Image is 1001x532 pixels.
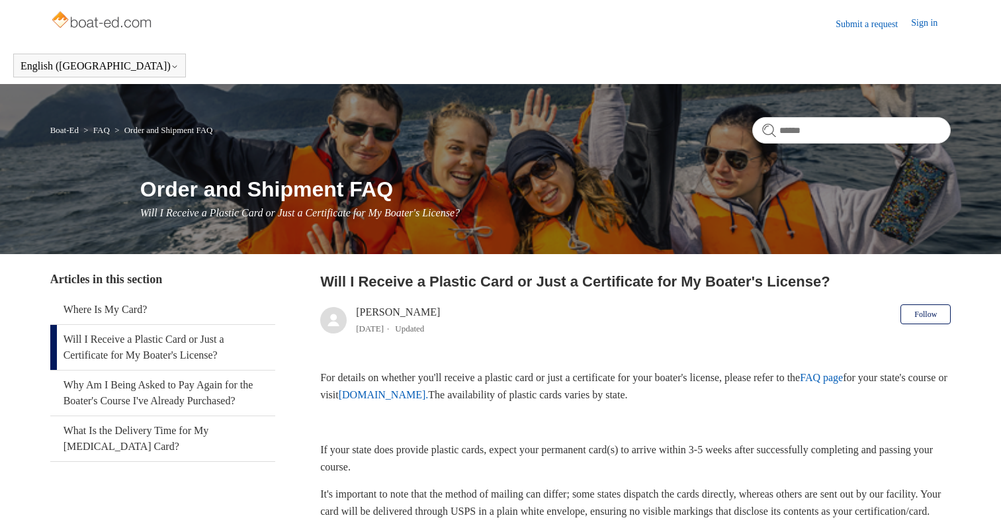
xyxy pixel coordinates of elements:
[395,324,424,333] li: Updated
[50,125,81,135] li: Boat-Ed
[50,416,275,461] a: What Is the Delivery Time for My [MEDICAL_DATA] Card?
[21,60,179,72] button: English ([GEOGRAPHIC_DATA])
[356,324,384,333] time: 04/08/2025, 12:43
[356,304,440,336] div: [PERSON_NAME]
[50,273,162,286] span: Articles in this section
[800,372,843,383] a: FAQ page
[140,173,951,205] h1: Order and Shipment FAQ
[81,125,112,135] li: FAQ
[140,207,460,218] span: Will I Receive a Plastic Card or Just a Certificate for My Boater's License?
[911,16,951,32] a: Sign in
[320,369,951,403] p: For details on whether you'll receive a plastic card or just a certificate for your boater's lice...
[900,304,951,324] button: Follow Article
[50,325,275,370] a: Will I Receive a Plastic Card or Just a Certificate for My Boater's License?
[320,441,951,475] p: If your state does provide plastic cards, expect your permanent card(s) to arrive within 3-5 week...
[50,8,155,34] img: Boat-Ed Help Center home page
[752,117,951,144] input: Search
[112,125,212,135] li: Order and Shipment FAQ
[50,125,79,135] a: Boat-Ed
[50,371,275,416] a: Why Am I Being Asked to Pay Again for the Boater's Course I've Already Purchased?
[339,389,429,400] a: [DOMAIN_NAME].
[320,486,951,519] p: It's important to note that the method of mailing can differ; some states dispatch the cards dire...
[124,125,213,135] a: Order and Shipment FAQ
[50,295,275,324] a: Where Is My Card?
[93,125,110,135] a: FAQ
[836,17,911,31] a: Submit a request
[320,271,951,292] h2: Will I Receive a Plastic Card or Just a Certificate for My Boater's License?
